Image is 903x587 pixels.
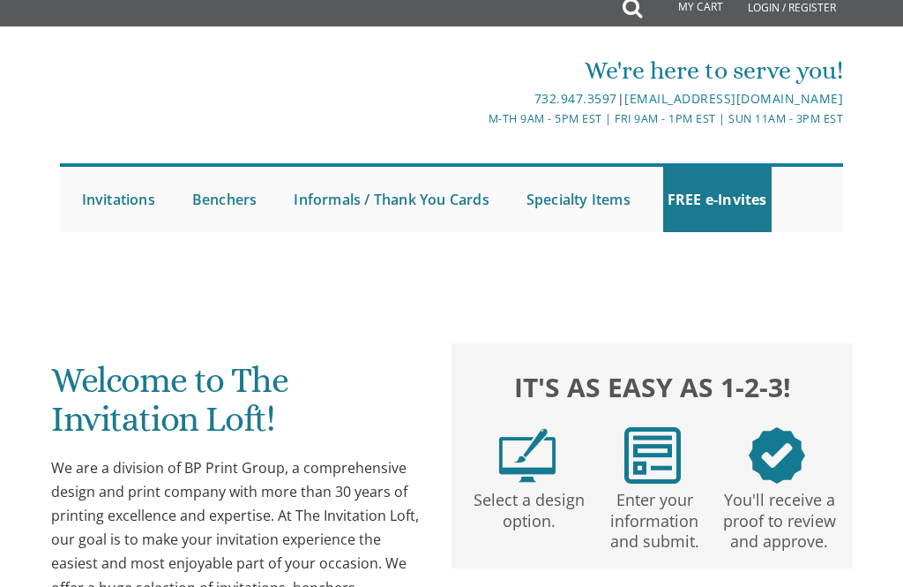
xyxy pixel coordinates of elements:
a: Invitations [78,167,160,232]
a: [EMAIL_ADDRESS][DOMAIN_NAME] [624,90,843,107]
img: step2.png [624,427,681,484]
h1: Welcome to The Invitation Loft! [51,361,426,452]
a: Specialty Items [522,167,635,232]
a: Benchers [188,167,262,232]
a: Informals / Thank You Cards [289,167,493,232]
img: step1.png [499,427,556,484]
h2: It's as easy as 1-2-3! [465,369,840,406]
p: You'll receive a proof to review and approve. [720,484,839,552]
div: | [322,88,844,109]
div: M-Th 9am - 5pm EST | Fri 9am - 1pm EST | Sun 11am - 3pm EST [322,109,844,128]
p: Select a design option. [470,484,588,531]
a: 732.947.3597 [534,90,617,107]
p: Enter your information and submit. [595,484,713,552]
img: step3.png [749,427,805,484]
a: FREE e-Invites [663,167,772,232]
div: We're here to serve you! [322,53,844,88]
